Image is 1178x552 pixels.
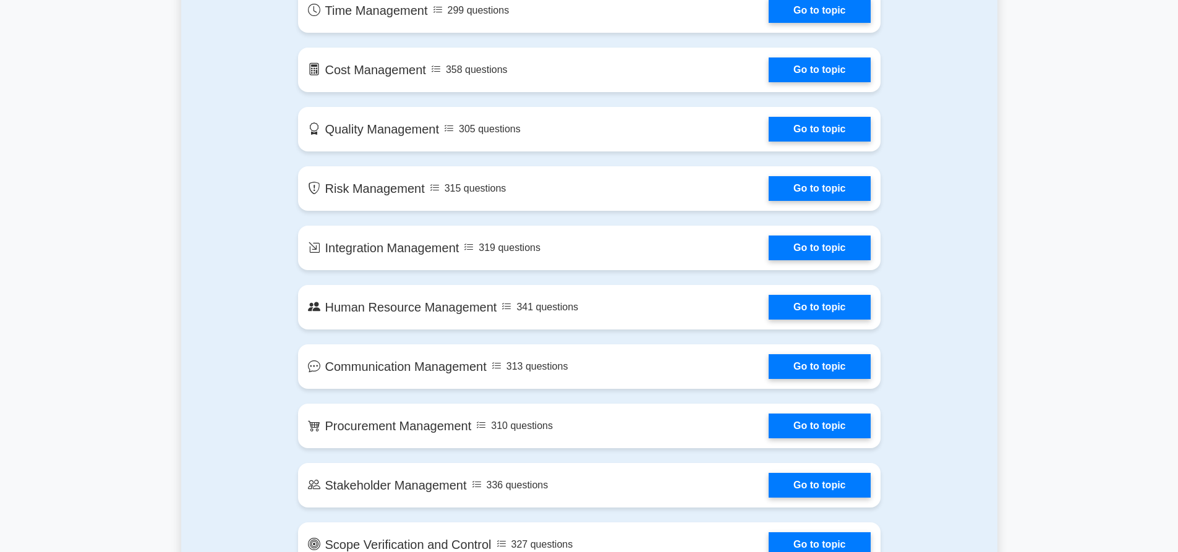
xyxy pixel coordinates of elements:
[769,57,870,82] a: Go to topic
[769,117,870,142] a: Go to topic
[769,414,870,438] a: Go to topic
[769,176,870,201] a: Go to topic
[769,295,870,320] a: Go to topic
[769,354,870,379] a: Go to topic
[769,236,870,260] a: Go to topic
[769,473,870,498] a: Go to topic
